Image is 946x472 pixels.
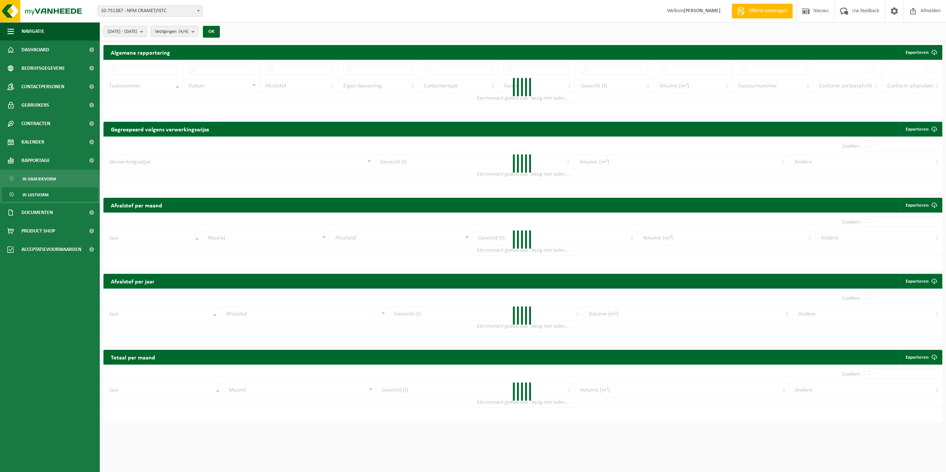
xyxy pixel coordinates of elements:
a: In grafiekvorm [2,172,98,186]
span: 10-751387 - NFM CRAMET/ISTC [98,6,203,17]
button: Vestigingen(4/4) [151,26,198,37]
button: [DATE] - [DATE] [103,26,147,37]
span: 10-751387 - NFM CRAMET/ISTC [98,6,202,16]
span: Kalender [21,133,44,151]
button: OK [203,26,220,38]
button: Exporteren [900,45,942,60]
span: Documenten [21,203,53,222]
span: Contracten [21,114,50,133]
a: Exporteren [900,198,942,213]
a: Exporteren [900,122,942,137]
span: In lijstvorm [23,188,48,202]
span: Rapportage [21,151,50,170]
h2: Algemene rapportering [103,45,177,60]
iframe: chat widget [4,456,123,472]
span: Vestigingen [155,26,188,37]
span: Gebruikers [21,96,49,114]
a: In lijstvorm [2,187,98,201]
h2: Afvalstof per maand [103,198,170,212]
span: In grafiekvorm [23,172,56,186]
h2: Totaal per maand [103,350,163,364]
span: Acceptatievoorwaarden [21,240,81,259]
a: Exporteren [900,350,942,365]
span: Bedrijfsgegevens [21,59,65,77]
span: Dashboard [21,41,49,59]
strong: [PERSON_NAME] [684,8,721,14]
span: Navigatie [21,22,44,41]
a: Exporteren [900,274,942,289]
h2: Afvalstof per jaar [103,274,162,288]
span: Offerte aanvragen [747,7,789,15]
span: [DATE] - [DATE] [108,26,137,37]
a: Offerte aanvragen [732,4,793,18]
span: Contactpersonen [21,77,64,96]
h2: Gegroepeerd volgens verwerkingswijze [103,122,217,136]
count: (4/4) [178,29,188,34]
span: Product Shop [21,222,55,240]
